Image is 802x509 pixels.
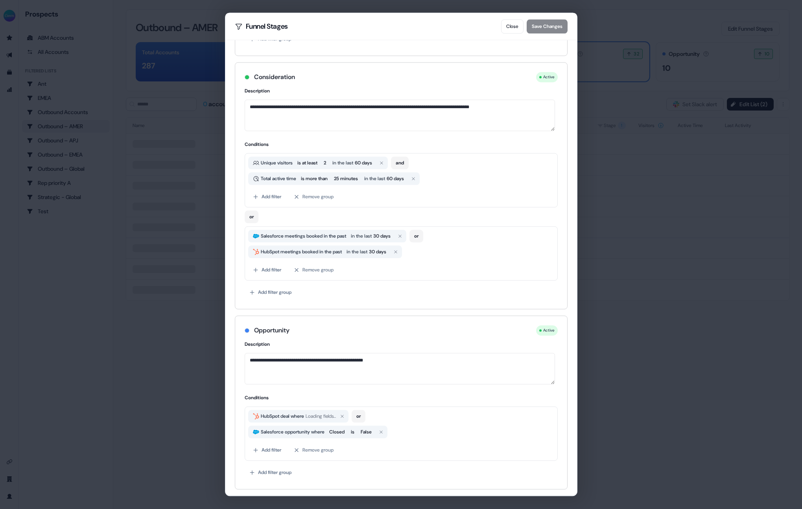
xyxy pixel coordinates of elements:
[254,326,289,335] h3: Opportunity
[409,230,423,242] button: or
[259,412,306,420] span: HubSpot deal where
[347,248,369,256] span: in the last
[245,87,558,95] h4: Description
[329,428,345,436] span: Closed
[543,327,555,334] span: Active
[248,190,286,204] button: Add filter
[501,19,524,33] button: Close
[289,190,338,204] button: Remove group
[248,263,286,277] button: Add filter
[245,285,296,299] button: Add filter group
[245,140,558,148] h4: Conditions
[259,248,343,256] span: HubSpot meetings booked in the past
[245,340,558,348] h4: Description
[245,394,558,402] h4: Conditions
[245,465,296,479] button: Add filter group
[306,412,336,420] span: Loading fields...
[248,443,286,457] button: Add filter
[358,427,375,437] button: False
[259,159,294,167] span: Unique visitors
[259,232,348,240] span: Salesforce meetings booked in the past
[324,159,326,167] span: 2
[334,175,358,183] span: 25 minutes
[289,443,338,457] button: Remove group
[364,175,387,183] span: in the last
[391,157,409,169] button: and
[259,175,298,183] span: Total active time
[235,22,288,30] h2: Funnel Stages
[289,263,338,277] button: Remove group
[543,74,555,81] span: Active
[259,428,326,436] span: Salesforce opportunity where
[245,32,296,46] button: Add filter group
[245,210,258,223] button: or
[352,410,365,422] button: or
[332,159,355,167] span: in the last
[351,232,373,240] span: in the last
[254,72,295,82] h3: Consideration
